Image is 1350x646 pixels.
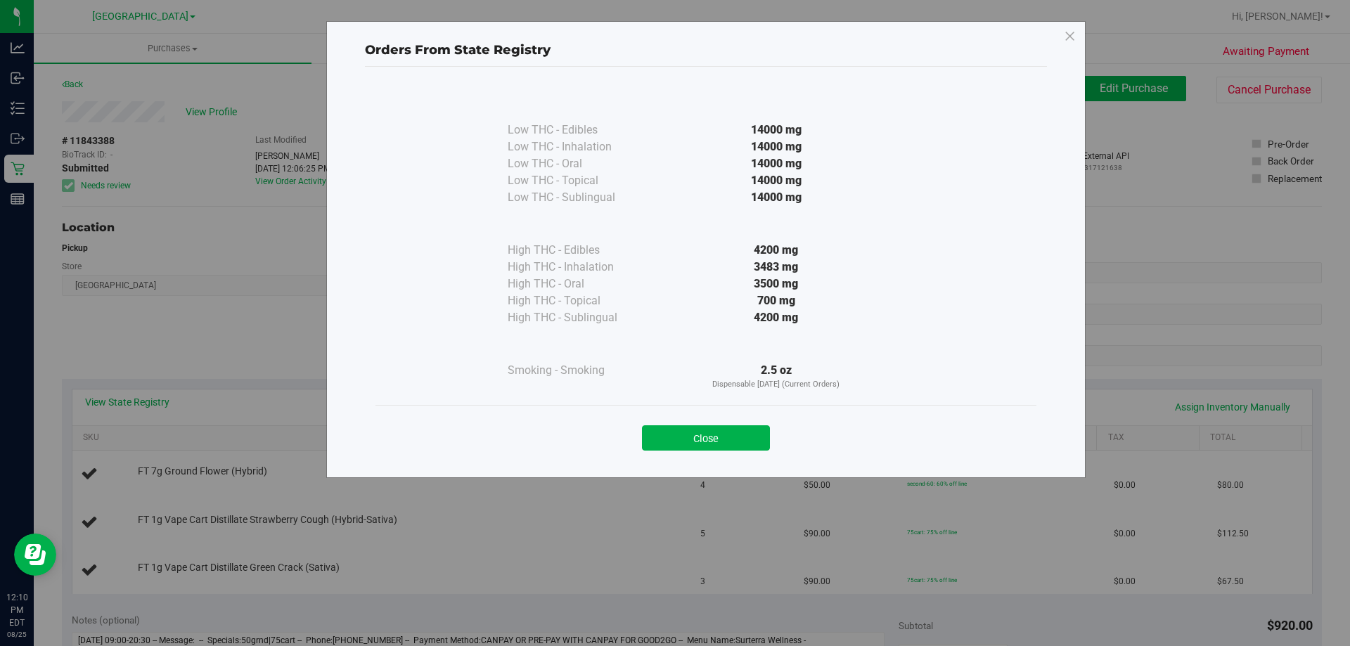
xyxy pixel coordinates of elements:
[365,42,551,58] span: Orders From State Registry
[648,172,904,189] div: 14000 mg
[648,189,904,206] div: 14000 mg
[508,292,648,309] div: High THC - Topical
[648,362,904,391] div: 2.5 oz
[648,259,904,276] div: 3483 mg
[508,189,648,206] div: Low THC - Sublingual
[508,242,648,259] div: High THC - Edibles
[508,309,648,326] div: High THC - Sublingual
[648,276,904,292] div: 3500 mg
[648,379,904,391] p: Dispensable [DATE] (Current Orders)
[648,122,904,138] div: 14000 mg
[14,534,56,576] iframe: Resource center
[648,138,904,155] div: 14000 mg
[648,292,904,309] div: 700 mg
[508,362,648,379] div: Smoking - Smoking
[508,276,648,292] div: High THC - Oral
[648,309,904,326] div: 4200 mg
[508,155,648,172] div: Low THC - Oral
[508,259,648,276] div: High THC - Inhalation
[508,172,648,189] div: Low THC - Topical
[508,138,648,155] div: Low THC - Inhalation
[508,122,648,138] div: Low THC - Edibles
[648,155,904,172] div: 14000 mg
[648,242,904,259] div: 4200 mg
[642,425,770,451] button: Close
